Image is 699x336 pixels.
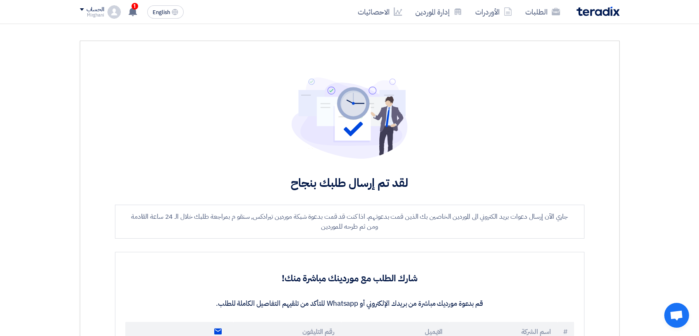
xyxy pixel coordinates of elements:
h3: شارك الطلب مع موردينك مباشرة منك! [125,272,574,285]
div: Mirghani [80,13,104,17]
a: الأوردرات [469,2,519,22]
a: Open chat [664,303,689,328]
button: English [147,5,184,19]
a: الاحصائيات [351,2,409,22]
img: project-submitted.svg [292,77,407,159]
div: جاري الآن إرسال دعوات بريد الكتروني الى الموردين الخاصين بك الذين قمت بدعوتهم. اذا كنت قد قمت بدع... [115,205,584,239]
a: الطلبات [519,2,567,22]
span: 1 [132,3,138,10]
div: الحساب [86,6,104,13]
span: English [153,10,170,15]
p: قم بدعوة مورديك مباشرة من بريدك الإلكتروني أو Whatsapp للتأكد من تلقيهم التفاصيل الكاملة للطلب. [125,298,574,309]
a: إدارة الموردين [409,2,469,22]
h2: لقد تم إرسال طلبك بنجاح [115,175,584,191]
img: profile_test.png [108,5,121,19]
img: Teradix logo [577,7,620,16]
